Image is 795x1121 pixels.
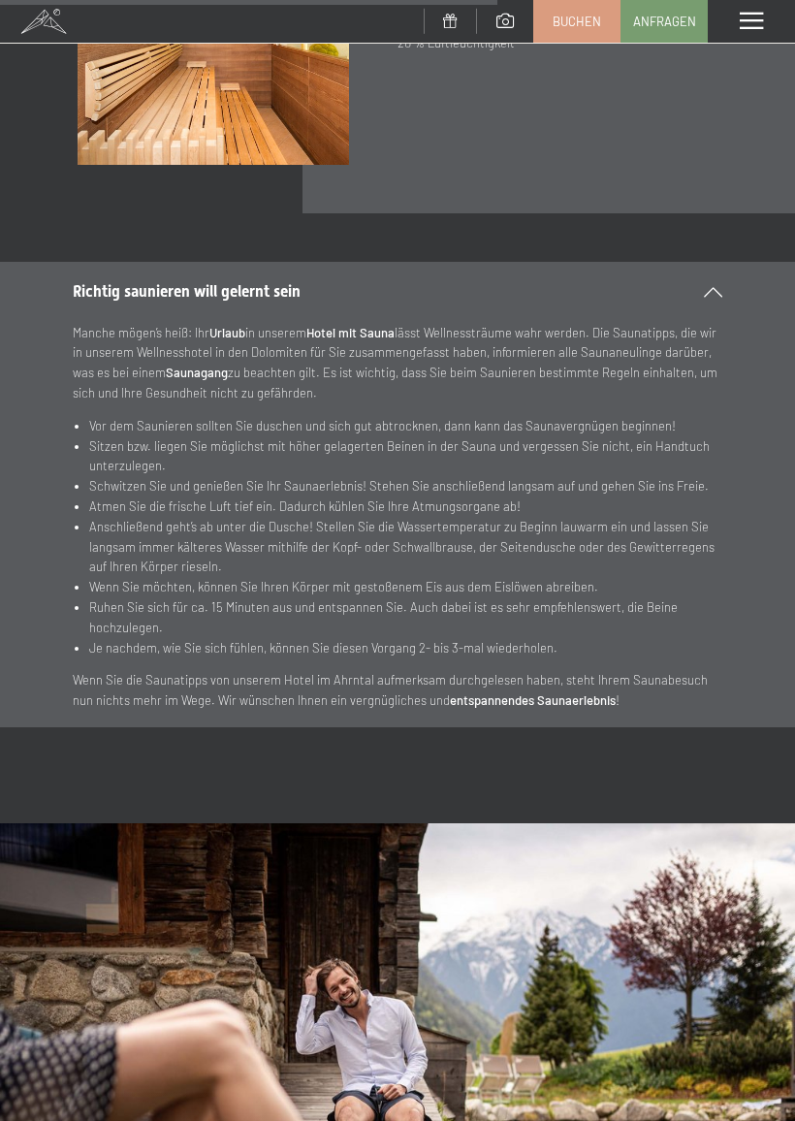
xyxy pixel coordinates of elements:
[89,416,722,436] li: Vor dem Saunieren sollten Sie duschen und sich gut abtrocknen, dann kann das Saunavergnügen begin...
[450,692,616,708] strong: entspannendes Saunaerlebnis
[73,670,722,711] p: Wenn Sie die Saunatipps von unserem Hotel im Ahrntal aufmerksam durchgelesen haben, steht Ihrem S...
[89,517,722,577] li: Anschließend geht’s ab unter die Dusche! Stellen Sie die Wassertemperatur zu Beginn lauwarm ein u...
[534,1,620,42] a: Buchen
[89,577,722,597] li: Wenn Sie möchten, können Sie Ihren Körper mit gestoßenem Eis aus dem Eislöwen abreiben.
[89,638,722,658] li: Je nachdem, wie Sie sich fühlen, können Sie diesen Vorgang 2- bis 3-mal wiederholen.
[621,1,707,42] a: Anfragen
[553,13,601,30] span: Buchen
[89,436,722,477] li: Sitzen bzw. liegen Sie möglichst mit höher gelagerten Beinen in der Sauna und vergessen Sie nicht...
[166,365,228,380] strong: Saunagang
[209,325,245,340] strong: Urlaub
[306,325,395,340] strong: Hotel mit Sauna
[73,323,722,403] p: Manche mögen’s heiß: Ihr in unserem lässt Wellnessträume wahr werden. Die Saunatipps, die wir in ...
[89,476,722,496] li: Schwitzen Sie und genießen Sie Ihr Saunaerlebnis! Stehen Sie anschließend langsam auf und gehen S...
[73,282,301,301] span: Richtig saunieren will gelernt sein
[89,496,722,517] li: Atmen Sie die frische Luft tief ein. Dadurch kühlen Sie Ihre Atmungsorgane ab!
[89,597,722,638] li: Ruhen Sie sich für ca. 15 Minuten aus und entspannen Sie. Auch dabei ist es sehr empfehlenswert, ...
[633,13,696,30] span: Anfragen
